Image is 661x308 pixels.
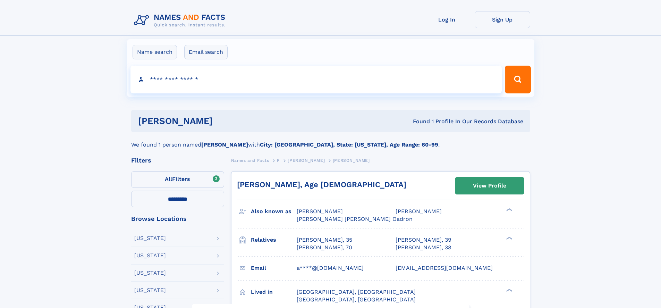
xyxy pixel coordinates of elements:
[131,171,224,188] label: Filters
[396,208,442,215] span: [PERSON_NAME]
[473,178,506,194] div: View Profile
[396,236,451,244] a: [PERSON_NAME], 39
[505,66,531,93] button: Search Button
[277,156,280,165] a: P
[297,208,343,215] span: [PERSON_NAME]
[455,177,524,194] a: View Profile
[396,265,493,271] span: [EMAIL_ADDRESS][DOMAIN_NAME]
[131,132,530,149] div: We found 1 person named with .
[297,244,352,251] a: [PERSON_NAME], 70
[251,286,297,298] h3: Lived in
[297,216,413,222] span: [PERSON_NAME] [PERSON_NAME] Oadron
[288,156,325,165] a: [PERSON_NAME]
[201,141,248,148] b: [PERSON_NAME]
[505,208,513,212] div: ❯
[131,157,224,164] div: Filters
[260,141,438,148] b: City: [GEOGRAPHIC_DATA], State: [US_STATE], Age Range: 60-99
[419,11,475,28] a: Log In
[288,158,325,163] span: [PERSON_NAME]
[131,216,224,222] div: Browse Locations
[505,288,513,292] div: ❯
[134,253,166,258] div: [US_STATE]
[396,244,451,251] a: [PERSON_NAME], 38
[165,176,172,182] span: All
[333,158,370,163] span: [PERSON_NAME]
[505,236,513,240] div: ❯
[184,45,228,59] label: Email search
[237,180,406,189] a: [PERSON_NAME], Age [DEMOGRAPHIC_DATA]
[251,234,297,246] h3: Relatives
[475,11,530,28] a: Sign Up
[251,262,297,274] h3: Email
[130,66,502,93] input: search input
[297,289,416,295] span: [GEOGRAPHIC_DATA], [GEOGRAPHIC_DATA]
[313,118,523,125] div: Found 1 Profile In Our Records Database
[134,288,166,293] div: [US_STATE]
[297,236,352,244] a: [PERSON_NAME], 35
[131,11,231,30] img: Logo Names and Facts
[277,158,280,163] span: P
[251,206,297,217] h3: Also known as
[231,156,269,165] a: Names and Facts
[138,117,313,125] h1: [PERSON_NAME]
[133,45,177,59] label: Name search
[134,235,166,241] div: [US_STATE]
[297,296,416,303] span: [GEOGRAPHIC_DATA], [GEOGRAPHIC_DATA]
[134,270,166,276] div: [US_STATE]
